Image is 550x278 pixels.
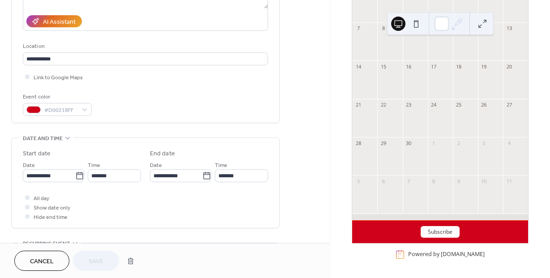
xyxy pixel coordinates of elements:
span: Time [215,161,227,170]
div: 2 [456,140,462,146]
span: Time [88,161,100,170]
div: AI Assistant [43,17,76,27]
div: 30 [405,140,412,146]
div: 28 [355,140,362,146]
div: 19 [481,63,487,70]
div: 5 [355,178,362,184]
span: Date [23,161,35,170]
button: Cancel [14,251,69,271]
div: 24 [431,102,437,108]
div: 8 [380,25,387,32]
div: End date [150,149,175,158]
div: 15 [380,63,387,70]
div: 17 [431,63,437,70]
div: 9 [456,178,462,184]
div: 7 [405,178,412,184]
div: 22 [380,102,387,108]
span: Hide end time [34,213,68,222]
div: Powered by [408,251,485,258]
div: 21 [355,102,362,108]
div: 23 [405,102,412,108]
div: Location [23,42,266,51]
div: 3 [481,140,487,146]
span: Date and time [23,134,63,143]
div: 1 [431,140,437,146]
a: [DOMAIN_NAME] [441,251,485,258]
div: Event color [23,92,90,102]
span: Recurring event [23,239,70,248]
div: 6 [380,178,387,184]
div: 7 [355,25,362,32]
div: 13 [506,25,512,32]
div: 14 [355,63,362,70]
span: Date [150,161,162,170]
button: AI Assistant [26,15,82,27]
div: 16 [405,63,412,70]
span: All day [34,194,49,203]
div: 27 [506,102,512,108]
div: 26 [481,102,487,108]
div: 10 [481,178,487,184]
div: 25 [456,102,462,108]
span: Link to Google Maps [34,73,83,82]
div: 11 [506,178,512,184]
button: Subscribe [421,226,460,238]
span: Cancel [30,257,54,266]
div: Start date [23,149,51,158]
div: 18 [456,63,462,70]
span: #D0021BFF [44,106,77,115]
div: 29 [380,140,387,146]
div: 8 [431,178,437,184]
div: 4 [506,140,512,146]
span: Show date only [34,203,70,213]
div: 20 [506,63,512,70]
